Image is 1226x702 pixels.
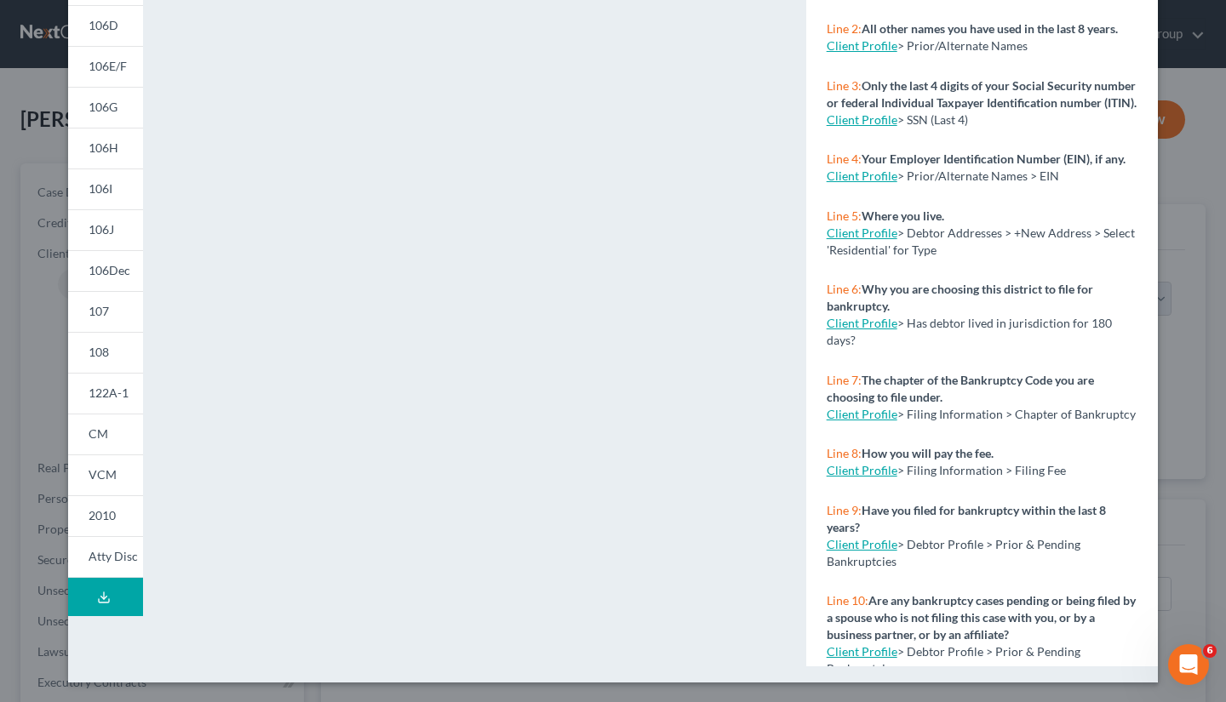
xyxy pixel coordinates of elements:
a: Client Profile [827,38,897,53]
span: > Filing Information > Chapter of Bankruptcy [897,407,1136,421]
a: Atty Disc [68,536,143,578]
a: Client Profile [827,168,897,183]
span: > Debtor Addresses > +New Address > Select 'Residential' for Type [827,225,1135,257]
span: 106I [89,181,112,196]
strong: How you will pay the fee. [862,446,994,460]
span: > Prior/Alternate Names > EIN [897,168,1059,183]
span: 108 [89,345,109,359]
span: 106J [89,222,114,237]
span: Line 10: [827,593,868,608]
span: VCM [89,467,117,482]
a: Client Profile [827,225,897,240]
span: > Debtor Profile > Prior & Pending Bankruptcies [827,537,1080,568]
a: VCM [68,454,143,495]
span: Line 2: [827,21,862,36]
span: 106Dec [89,263,130,277]
a: Client Profile [827,537,897,551]
a: CM [68,414,143,454]
span: > Prior/Alternate Names [897,38,1028,53]
span: CM [89,426,108,441]
strong: Are any bankruptcy cases pending or being filed by a spouse who is not filing this case with you,... [827,593,1136,642]
span: 106D [89,18,118,32]
a: Client Profile [827,463,897,477]
span: > Filing Information > Filing Fee [897,463,1066,477]
strong: Why you are choosing this district to file for bankruptcy. [827,282,1093,313]
a: 106D [68,5,143,46]
a: 2010 [68,495,143,536]
span: Line 8: [827,446,862,460]
strong: Your Employer Identification Number (EIN), if any. [862,151,1126,166]
span: 2010 [89,508,116,522]
span: > Has debtor lived in jurisdiction for 180 days? [827,316,1112,347]
a: Client Profile [827,644,897,659]
span: 6 [1203,644,1217,658]
span: 107 [89,304,109,318]
a: 106H [68,128,143,168]
strong: All other names you have used in the last 8 years. [862,21,1118,36]
a: Client Profile [827,316,897,330]
a: 108 [68,332,143,373]
a: Client Profile [827,407,897,421]
span: Atty Disc [89,549,138,563]
a: 122A-1 [68,373,143,414]
a: 106E/F [68,46,143,87]
a: 107 [68,291,143,332]
span: 106E/F [89,59,127,73]
span: Line 7: [827,373,862,387]
a: 106Dec [68,250,143,291]
strong: Have you filed for bankruptcy within the last 8 years? [827,503,1106,534]
span: Line 6: [827,282,862,296]
iframe: Intercom live chat [1168,644,1209,685]
span: 106G [89,100,117,114]
strong: The chapter of the Bankruptcy Code you are choosing to file under. [827,373,1094,404]
a: Client Profile [827,112,897,127]
span: 122A-1 [89,385,129,400]
a: 106I [68,168,143,209]
span: > SSN (Last 4) [897,112,968,127]
span: Line 4: [827,151,862,166]
span: Line 3: [827,78,862,93]
span: Line 5: [827,208,862,223]
strong: Where you live. [862,208,944,223]
a: 106G [68,87,143,128]
span: > Debtor Profile > Prior & Pending Bankruptcies [827,644,1080,676]
a: 106J [68,209,143,250]
span: 106H [89,140,118,155]
strong: Only the last 4 digits of your Social Security number or federal Individual Taxpayer Identificati... [827,78,1137,110]
span: Line 9: [827,503,862,517]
